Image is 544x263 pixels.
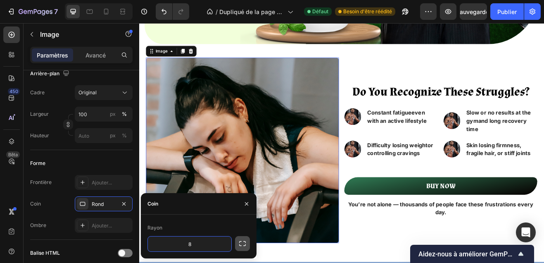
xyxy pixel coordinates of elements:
[30,201,41,207] font: Coin
[92,179,112,186] font: Ajouter...
[147,225,162,231] font: Rayon
[19,31,36,38] div: Image
[10,88,18,94] font: 450
[75,85,133,100] button: Original
[279,144,365,164] p: or controlling cravings
[490,3,524,20] button: Publier
[40,29,110,39] p: Image
[119,109,129,119] button: px
[8,152,18,158] font: Bêta
[30,179,52,185] font: Frontière
[148,237,231,251] input: Auto
[256,218,483,236] strong: You’re not alone — thousands of people face these frustrations every day.
[343,8,392,14] font: Besoin d'être réédité
[92,222,112,229] font: Ajouter...
[279,145,353,153] strong: Difficulty losing weight
[279,105,333,114] strong: Constant fatigue
[373,109,393,130] img: Alt Image
[312,8,328,14] font: Défaut
[401,105,480,124] strong: Slow or no results at the gym
[418,249,526,259] button: Afficher l'enquête - Aidez-nous à améliorer GemPages !
[147,201,158,207] font: Coin
[119,131,129,141] button: px
[78,89,97,96] font: Original
[251,74,487,95] h2: Rich Text Editor. Editing area: main
[37,52,68,59] font: Paramètres
[156,3,189,20] div: Annuler/Rétablir
[110,111,116,117] font: px
[252,75,487,94] p: ⁠⁠⁠⁠⁠⁠⁠
[30,132,49,139] font: Hauteur
[54,7,58,16] font: 7
[219,8,285,33] font: Dupliqué de la page de destination - [DATE] 01:07:12
[30,70,59,77] font: Arrière-plan
[75,128,133,143] input: px%
[139,23,544,263] iframe: Zone de conception
[401,144,487,164] p: , fragile hair, or stiff joints
[86,52,106,59] font: Avancé
[108,109,118,119] button: %
[75,107,133,122] input: px%
[418,250,516,258] span: Help us improve GemPages!
[110,132,116,139] font: px
[122,111,127,117] font: %
[251,144,272,165] img: Alt Image
[352,194,387,205] p: BUY NOW
[456,8,491,15] font: Sauvegarder
[30,111,49,117] font: Largeur
[216,8,218,15] font: /
[40,30,59,38] font: Image
[30,222,46,228] font: Ombre
[373,144,393,165] img: Alt Image
[251,104,272,125] img: Alt Image
[460,3,487,20] button: Sauvegarder
[401,105,487,134] p: and long recovery time
[401,145,466,153] strong: Skin losing firmness
[279,105,365,124] p: even with an active lifestyle
[122,132,127,139] font: %
[108,131,118,141] button: %
[251,189,487,210] a: BUY NOW
[418,250,525,258] font: Aidez-nous à améliorer GemPages !
[3,3,62,20] button: 7
[92,201,104,207] font: Rond
[497,8,517,15] font: Publier
[30,89,45,96] font: Cadre
[261,75,477,93] strong: Do You Recognize These Struggles?
[30,250,60,256] font: Balise HTML
[278,104,366,125] div: Rich Text Editor. Editing area: main
[30,160,45,166] font: Forme
[516,222,536,242] div: Ouvrir Intercom Messenger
